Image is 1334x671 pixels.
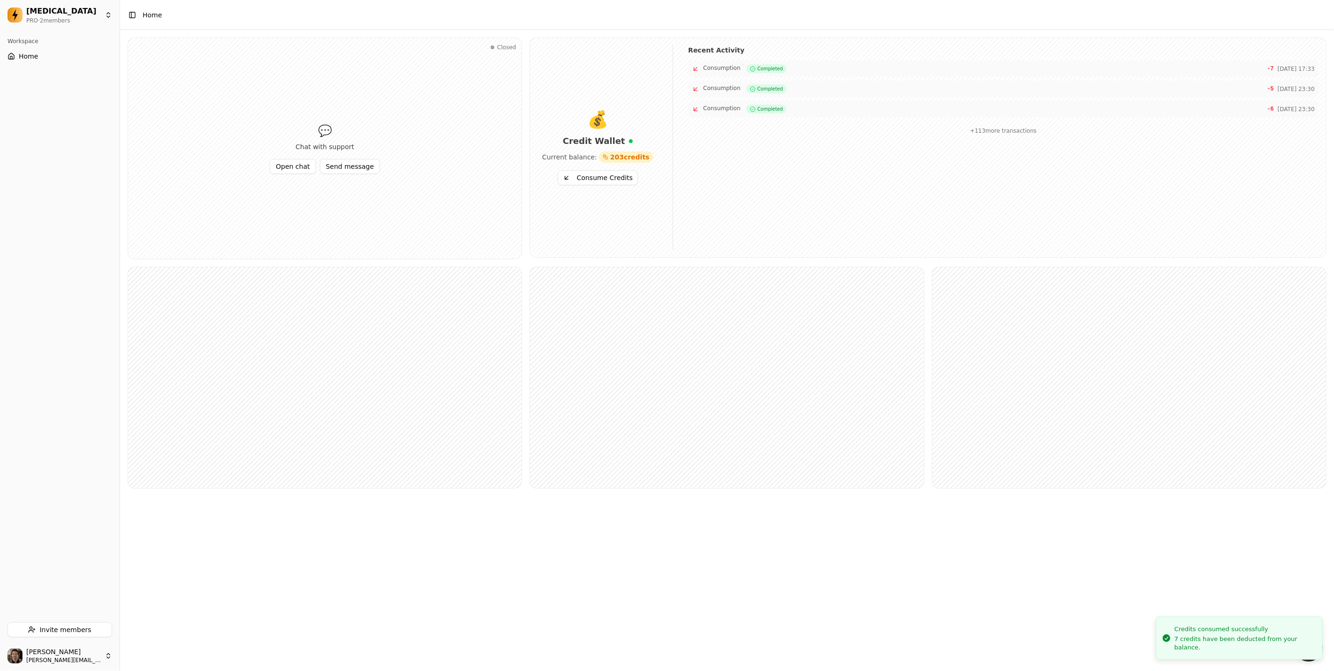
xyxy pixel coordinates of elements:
span: Credit Wallet [563,135,625,148]
span: Consumption [703,84,740,93]
button: Jonathan Beurel[PERSON_NAME][PERSON_NAME][EMAIL_ADDRESS][DOMAIN_NAME] [4,645,116,667]
span: [DATE] 23:30 [1278,106,1315,113]
span: Completed [758,106,783,113]
span: 203 credits [610,152,650,162]
button: Home [4,49,116,64]
div: Credits consumed successfully [1175,625,1315,634]
span: Current balance: [542,152,597,162]
span: Home [143,10,162,20]
div: PRO · 2 member s [26,17,101,24]
span: + 113 more transactions [970,128,1037,134]
span: [DATE] 23:30 [1278,85,1315,93]
div: Chat with support [270,142,380,151]
button: Send message [320,159,380,174]
span: Consumption [703,64,740,73]
div: Workspace [4,34,116,49]
div: 7 credits have been deducted from your balance. [1175,635,1315,652]
button: Invite members [8,622,112,637]
span: -5 [1267,85,1274,93]
div: Real-time updates active [629,139,633,143]
span: Home [19,52,38,61]
span: Completed [758,85,783,92]
span: Invite members [39,625,91,634]
h4: Recent Activity [688,45,1319,55]
div: 💬 [270,123,380,138]
button: Dopamine[MEDICAL_DATA]PRO·2members [4,4,116,26]
span: -7 [1267,65,1274,73]
img: Jonathan Beurel [8,648,23,663]
span: [DATE] 17:33 [1278,65,1315,73]
img: Dopamine [8,8,23,23]
span: [PERSON_NAME] [26,648,101,656]
button: Open chat [270,159,316,174]
span: [PERSON_NAME][EMAIL_ADDRESS][DOMAIN_NAME] [26,656,101,664]
nav: breadcrumb [143,10,162,20]
div: [MEDICAL_DATA] [26,6,101,17]
span: Completed [758,65,783,72]
span: Consumption [703,105,740,113]
div: 💰 [538,110,658,129]
span: -6 [1267,106,1274,113]
button: Consume Credits [558,170,638,185]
